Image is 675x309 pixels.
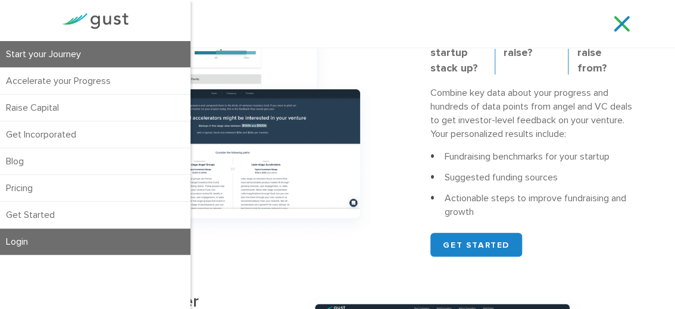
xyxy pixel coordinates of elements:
[430,86,632,141] p: Combine key data about your progress and hundreds of data points from angel and VC deals to get i...
[430,170,632,184] li: Suggested funding sources
[430,149,632,163] li: Fundraising benchmarks for your startup
[430,191,632,219] li: Actionable steps to improve fundraising and growth
[62,13,129,29] img: Gust Logo
[430,233,522,257] a: GET STARTED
